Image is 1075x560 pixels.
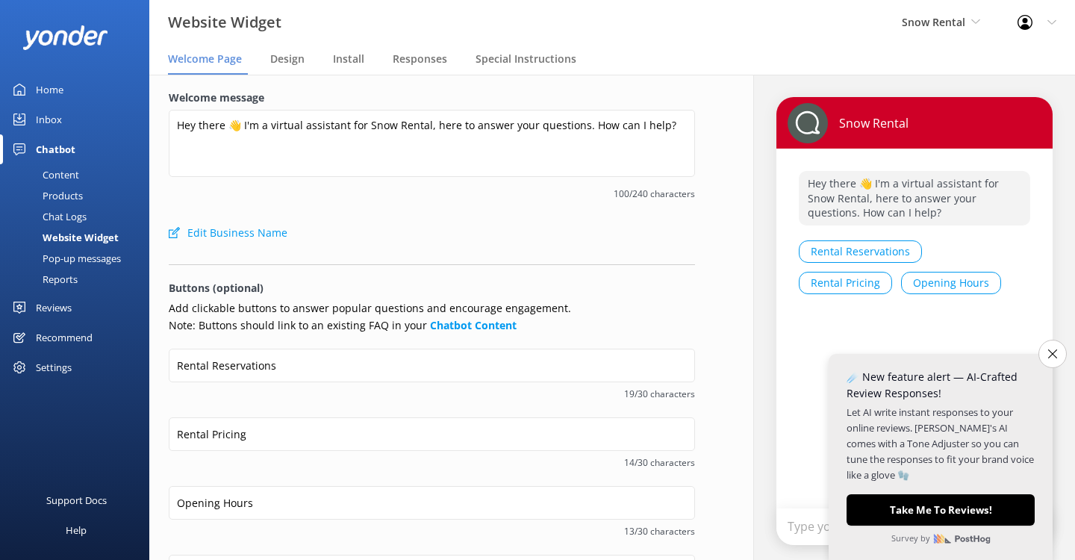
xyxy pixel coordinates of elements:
[169,387,695,401] span: 19/30 characters
[901,272,1001,294] button: Opening Hours
[169,300,695,334] p: Add clickable buttons to answer popular questions and encourage engagement. Note: Buttons should ...
[168,10,281,34] h3: Website Widget
[799,240,922,263] button: Rental Reservations
[9,206,87,227] div: Chat Logs
[36,293,72,323] div: Reviews
[169,524,695,538] span: 13/30 characters
[9,248,149,269] a: Pop-up messages
[169,486,695,520] input: Button 3
[169,110,695,177] textarea: Hey there 👋 I'm a virtual assistant for Snow Rental, here to answer your questions. How can I help?
[36,75,63,105] div: Home
[9,206,149,227] a: Chat Logs
[9,269,78,290] div: Reports
[169,90,695,106] label: Welcome message
[799,171,1030,225] p: Hey there 👋 I'm a virtual assistant for Snow Rental, here to answer your questions. How can I help?
[902,15,965,29] span: Snow Rental
[9,185,83,206] div: Products
[36,323,93,352] div: Recommend
[168,52,242,66] span: Welcome Page
[799,272,892,294] button: Rental Pricing
[169,455,695,470] span: 14/30 characters
[776,508,1053,545] div: Type your message here...
[9,227,119,248] div: Website Widget
[476,52,576,66] span: Special Instructions
[22,25,108,50] img: yonder-white-logo.png
[9,227,149,248] a: Website Widget
[430,318,517,332] a: Chatbot Content
[169,349,695,382] input: Button 1
[9,248,121,269] div: Pop-up messages
[270,52,305,66] span: Design
[36,352,72,382] div: Settings
[828,115,909,131] p: Snow Rental
[9,185,149,206] a: Products
[9,269,149,290] a: Reports
[36,134,75,164] div: Chatbot
[169,187,695,201] span: 100/240 characters
[46,485,107,515] div: Support Docs
[9,164,79,185] div: Content
[9,164,149,185] a: Content
[169,417,695,451] input: Button 2
[169,280,695,296] p: Buttons (optional)
[393,52,447,66] span: Responses
[333,52,364,66] span: Install
[169,218,287,248] button: Edit Business Name
[36,105,62,134] div: Inbox
[66,515,87,545] div: Help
